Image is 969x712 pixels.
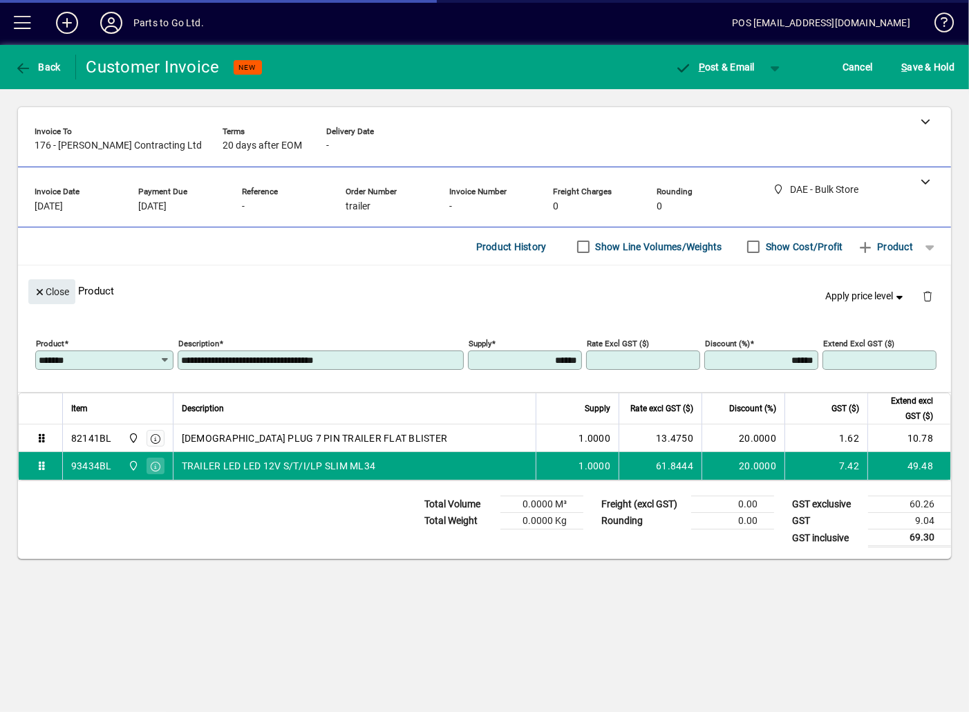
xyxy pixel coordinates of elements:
span: [DEMOGRAPHIC_DATA] PLUG 7 PIN TRAILER FLAT BLISTER [182,431,448,445]
div: Parts to Go Ltd. [133,12,204,34]
button: Add [45,10,89,35]
span: S [901,62,907,73]
span: trailer [346,201,370,212]
app-page-header-button: Close [25,285,79,297]
td: 0.00 [691,513,774,530]
button: Cancel [839,55,876,79]
span: GST ($) [831,401,859,416]
span: Close [34,281,70,303]
button: Save & Hold [898,55,958,79]
span: DAE - Bulk Store [124,431,140,446]
span: 176 - [PERSON_NAME] Contracting Ltd [35,140,202,151]
mat-label: Extend excl GST ($) [823,339,894,348]
td: 1.62 [784,424,867,452]
button: Delete [911,279,944,312]
button: Product [850,234,920,259]
td: 0.0000 Kg [500,513,583,530]
button: Profile [89,10,133,35]
span: Cancel [843,56,873,78]
button: Apply price level [820,284,912,309]
span: Discount (%) [729,401,776,416]
span: - [326,140,329,151]
td: 60.26 [868,496,951,513]
td: 10.78 [867,424,950,452]
button: Product History [471,234,552,259]
span: [DATE] [138,201,167,212]
td: Freight (excl GST) [594,496,691,513]
td: GST [785,513,868,530]
button: Back [11,55,64,79]
span: ost & Email [675,62,755,73]
td: 69.30 [868,530,951,547]
td: GST exclusive [785,496,868,513]
button: Post & Email [668,55,762,79]
span: Description [182,401,224,416]
td: Rounding [594,513,691,530]
span: Apply price level [826,289,906,303]
td: 49.48 [867,452,950,480]
span: NEW [239,63,256,72]
span: 1.0000 [579,459,611,473]
div: 82141BL [71,431,112,445]
td: Total Volume [417,496,500,513]
span: Rate excl GST ($) [630,401,693,416]
span: DAE - Bulk Store [124,458,140,474]
span: Item [71,401,88,416]
span: [DATE] [35,201,63,212]
mat-label: Supply [469,339,491,348]
span: Supply [585,401,610,416]
span: ave & Hold [901,56,954,78]
td: 0.00 [691,496,774,513]
div: POS [EMAIL_ADDRESS][DOMAIN_NAME] [732,12,910,34]
span: - [449,201,452,212]
mat-label: Discount (%) [705,339,750,348]
app-page-header-button: Delete [911,290,944,302]
span: 0 [553,201,558,212]
span: - [242,201,245,212]
td: Total Weight [417,513,500,530]
mat-label: Description [178,339,219,348]
label: Show Line Volumes/Weights [593,240,722,254]
div: Product [18,265,951,316]
span: P [699,62,705,73]
a: Knowledge Base [924,3,952,48]
span: 0 [657,201,662,212]
td: 7.42 [784,452,867,480]
div: 93434BL [71,459,112,473]
td: 9.04 [868,513,951,530]
div: 13.4750 [628,431,693,445]
mat-label: Rate excl GST ($) [587,339,649,348]
span: 1.0000 [579,431,611,445]
mat-label: Product [36,339,64,348]
td: GST inclusive [785,530,868,547]
span: Product History [476,236,547,258]
td: 20.0000 [702,452,784,480]
div: 61.8444 [628,459,693,473]
span: Back [15,62,61,73]
button: Close [28,279,75,304]
td: 20.0000 [702,424,784,452]
span: TRAILER LED LED 12V S/T/I/LP SLIM ML34 [182,459,376,473]
div: Customer Invoice [86,56,220,78]
td: 0.0000 M³ [500,496,583,513]
span: Product [857,236,913,258]
label: Show Cost/Profit [763,240,843,254]
span: Extend excl GST ($) [876,393,933,424]
span: 20 days after EOM [223,140,302,151]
